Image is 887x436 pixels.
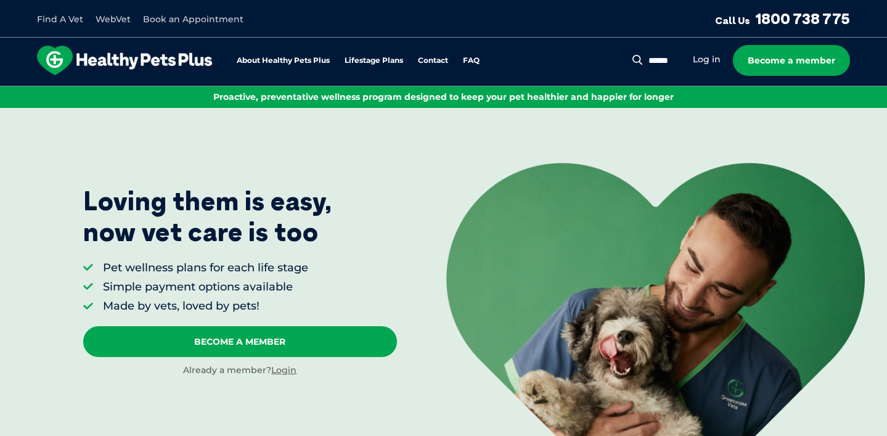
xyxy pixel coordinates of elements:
span: Call Us [715,14,750,27]
a: Call Us1800 738 775 [715,9,850,28]
img: hpp-logo [37,46,212,75]
span: Proactive, preventative wellness program designed to keep your pet healthier and happier for longer [213,91,674,102]
li: Made by vets, loved by pets! [103,298,308,314]
a: About Healthy Pets Plus [237,57,330,65]
a: Login [271,364,296,376]
a: Book an Appointment [143,14,243,25]
a: WebVet [96,14,131,25]
a: Lifestage Plans [345,57,403,65]
div: Already a member? [83,364,397,377]
li: Pet wellness plans for each life stage [103,260,308,276]
a: FAQ [463,57,480,65]
a: Log in [693,54,721,65]
button: Search [630,54,645,66]
a: Become a member [733,45,850,76]
a: Become A Member [83,326,397,357]
li: Simple payment options available [103,279,308,295]
p: Loving them is easy, now vet care is too [83,186,332,248]
a: Contact [418,57,448,65]
a: Find A Vet [37,14,83,25]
